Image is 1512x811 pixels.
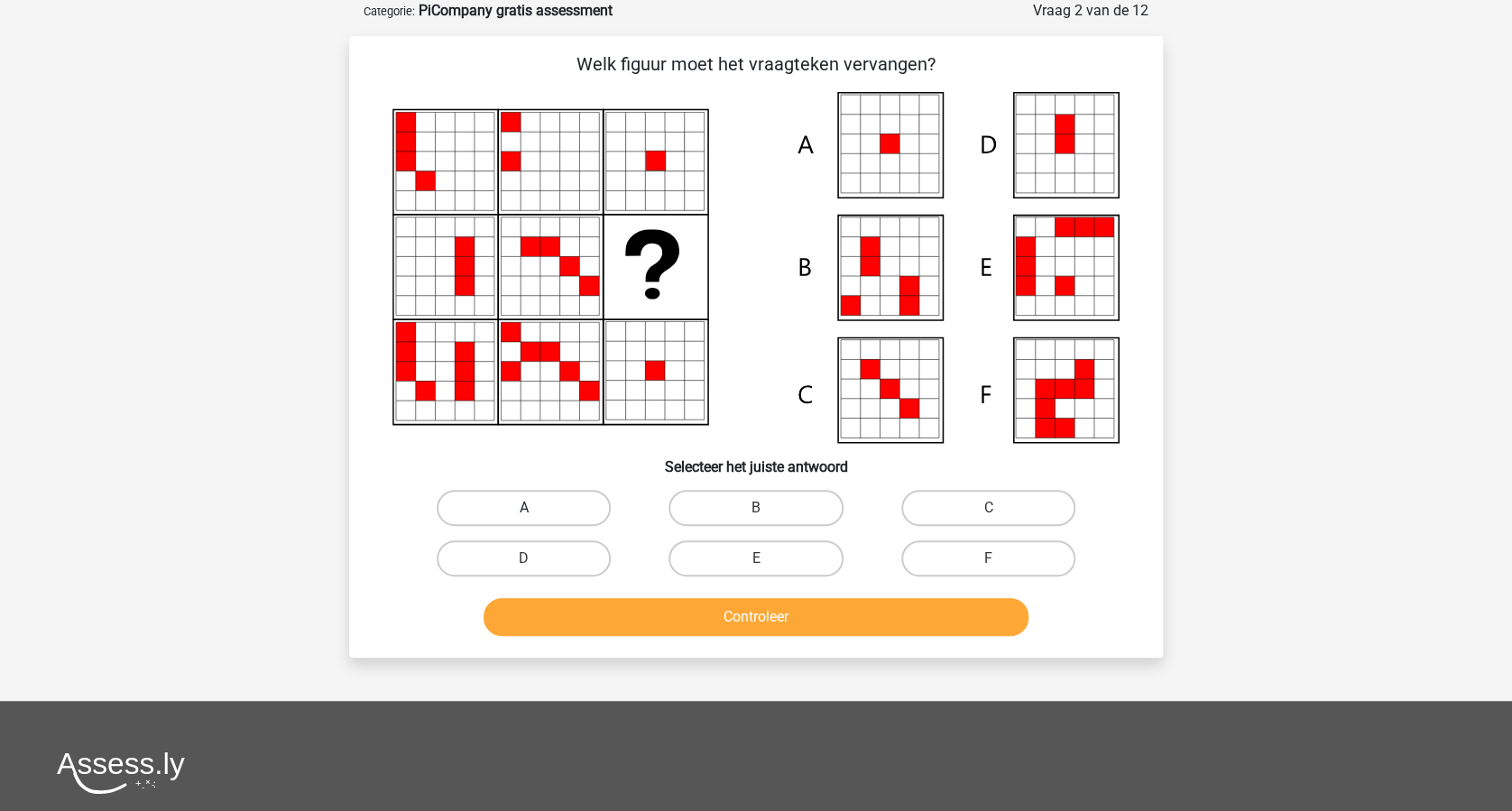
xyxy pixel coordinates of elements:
label: E [668,540,843,576]
label: B [668,490,843,526]
h6: Selecteer het juiste antwoord [378,444,1134,475]
strong: PiCompany gratis assessment [419,2,613,19]
p: Welk figuur moet het vraagteken vervangen? [378,51,1134,78]
label: D [437,540,611,576]
small: Categorie: [364,5,415,18]
label: C [901,490,1075,526]
img: Assessly logo [57,751,185,794]
label: F [901,540,1075,576]
label: A [437,490,611,526]
button: Controleer [484,598,1029,636]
